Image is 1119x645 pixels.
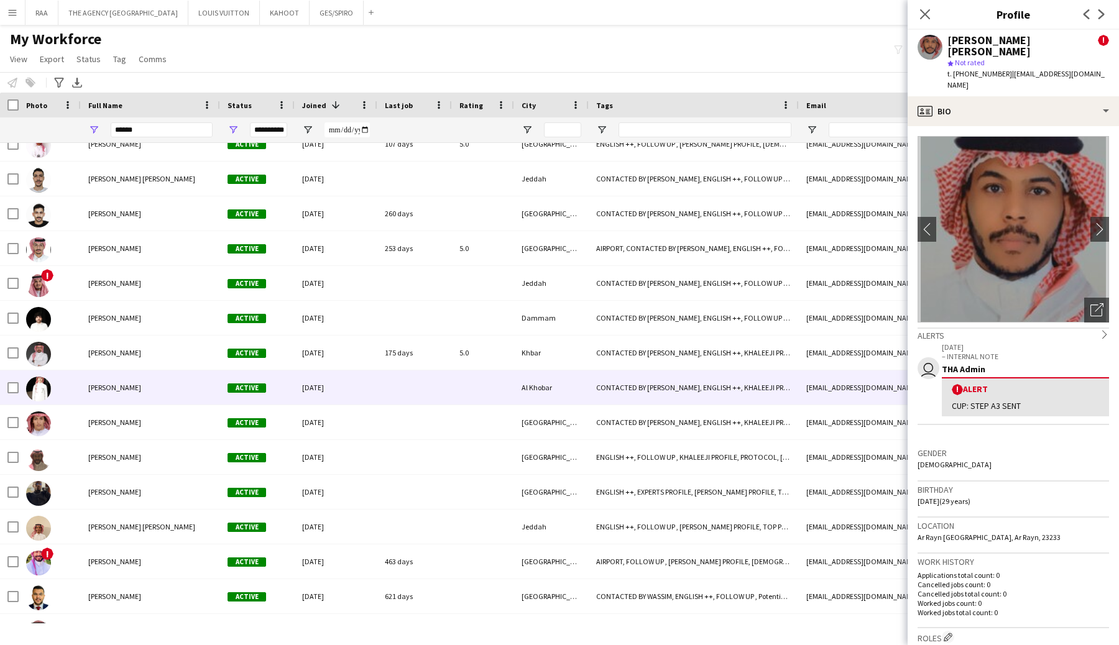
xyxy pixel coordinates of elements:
[295,579,377,613] div: [DATE]
[88,557,141,566] span: [PERSON_NAME]
[377,196,452,231] div: 260 days
[514,475,589,509] div: [GEOGRAPHIC_DATA]
[5,51,32,67] a: View
[514,162,589,196] div: Jeddah
[544,122,581,137] input: City Filter Input
[522,124,533,135] button: Open Filter Menu
[88,313,141,322] span: [PERSON_NAME]
[514,544,589,579] div: [GEOGRAPHIC_DATA]
[88,418,141,427] span: [PERSON_NAME]
[952,384,963,395] span: !
[41,269,53,281] span: !
[228,244,266,254] span: Active
[522,101,536,110] span: City
[228,314,266,323] span: Active
[88,139,141,149] span: [PERSON_NAME]
[228,592,266,602] span: Active
[589,370,799,405] div: CONTACTED BY [PERSON_NAME], ENGLISH ++, KHALEEJI PROFILE, SAUDI NATIONAL, TOP HOST/HOSTESS, TOP P...
[799,336,1048,370] div: [EMAIL_ADDRESS][DOMAIN_NAME]
[514,440,589,474] div: [GEOGRAPHIC_DATA]
[26,203,51,227] img: Emad Faisal
[295,544,377,579] div: [DATE]
[947,35,1098,57] div: [PERSON_NAME] [PERSON_NAME]
[514,370,589,405] div: Al Khobar
[88,101,122,110] span: Full Name
[514,510,589,544] div: Jeddah
[452,231,514,265] div: 5.0
[589,231,799,265] div: AIRPORT, CONTACTED BY [PERSON_NAME], ENGLISH ++, FOLLOW UP , [PERSON_NAME] PROFILE, PROTOCOL, SAU...
[589,579,799,613] div: CONTACTED BY WASSIM, ENGLISH ++, FOLLOW UP , Potential Freelancer Training, TOP [PERSON_NAME]
[188,1,260,25] button: LOUIS VUITTON
[918,520,1109,531] h3: Location
[459,101,483,110] span: Rating
[295,475,377,509] div: [DATE]
[295,405,377,439] div: [DATE]
[228,101,252,110] span: Status
[589,475,799,509] div: ENGLISH ++, EXPERTS PROFILE, [PERSON_NAME] PROFILE, TOP HOST/HOSTESS, TOP PROMOTER, TOP [PERSON_N...
[514,231,589,265] div: [GEOGRAPHIC_DATA]
[918,460,992,469] span: [DEMOGRAPHIC_DATA]
[952,383,1099,395] div: Alert
[295,336,377,370] div: [DATE]
[799,196,1048,231] div: [EMAIL_ADDRESS][DOMAIN_NAME]
[947,69,1105,89] span: | [EMAIL_ADDRESS][DOMAIN_NAME]
[134,51,172,67] a: Comms
[589,266,799,300] div: CONTACTED BY [PERSON_NAME], ENGLISH ++, FOLLOW UP , [PERSON_NAME] PROFILE, Potential Supervisor T...
[589,162,799,196] div: CONTACTED BY [PERSON_NAME], ENGLISH ++, FOLLOW UP , [PERSON_NAME] PROFILE, TOP PROMOTER, TOP [PER...
[295,510,377,544] div: [DATE]
[295,440,377,474] div: [DATE]
[302,124,313,135] button: Open Filter Menu
[228,279,266,288] span: Active
[942,364,1109,375] div: THA Admin
[88,522,195,531] span: [PERSON_NAME] [PERSON_NAME]
[918,327,1109,341] div: Alerts
[26,446,51,471] img: Faisal Alowiyed
[952,400,1099,411] div: CUP: STEP A3 SENT
[228,418,266,428] span: Active
[799,127,1048,161] div: [EMAIL_ADDRESS][DOMAIN_NAME]
[26,516,51,541] img: Suhaib Faisal
[26,551,51,575] img: Faisal Bin Mukairin
[295,301,377,335] div: [DATE]
[589,127,799,161] div: ENGLISH ++, FOLLOW UP , [PERSON_NAME] PROFILE, [DEMOGRAPHIC_DATA] NATIONAL, THA SUPERVISOR CERTIF...
[295,127,377,161] div: [DATE]
[619,122,791,137] input: Tags Filter Input
[947,69,1012,78] span: t. [PHONE_NUMBER]
[799,370,1048,405] div: [EMAIL_ADDRESS][DOMAIN_NAME]
[955,58,985,67] span: Not rated
[799,231,1048,265] div: [EMAIL_ADDRESS][DOMAIN_NAME]
[295,266,377,300] div: [DATE]
[799,301,1048,335] div: [EMAIL_ADDRESS][DOMAIN_NAME]
[88,452,141,462] span: [PERSON_NAME]
[589,301,799,335] div: CONTACTED BY [PERSON_NAME], ENGLISH ++, FOLLOW UP , [PERSON_NAME] PROFILE, PROTOCOL, SAUDI NATION...
[71,51,106,67] a: Status
[228,349,266,358] span: Active
[589,196,799,231] div: CONTACTED BY [PERSON_NAME], ENGLISH ++, FOLLOW UP , [PERSON_NAME] PROFILE, TOP HOST/HOSTESS, TOP ...
[295,231,377,265] div: [DATE]
[10,30,101,48] span: My Workforce
[589,405,799,439] div: CONTACTED BY [PERSON_NAME], ENGLISH ++, KHALEEJI PROFILE, SAUDI NATIONAL, TOP HOST/HOSTESS, TOP P...
[228,453,266,462] span: Active
[228,557,266,567] span: Active
[41,547,53,560] span: !
[918,556,1109,567] h3: Work history
[10,53,27,65] span: View
[918,631,1109,644] h3: Roles
[88,209,141,218] span: [PERSON_NAME]
[295,162,377,196] div: [DATE]
[228,175,266,184] span: Active
[88,592,141,601] span: [PERSON_NAME]
[918,533,1061,542] span: Ar Rayn [GEOGRAPHIC_DATA], Ar Rayn, 23233
[88,174,195,183] span: [PERSON_NAME] [PERSON_NAME]
[228,209,266,219] span: Active
[325,122,370,137] input: Joined Filter Input
[514,405,589,439] div: [GEOGRAPHIC_DATA]
[829,122,1040,137] input: Email Filter Input
[26,342,51,367] img: Faisal Aldulaijan
[111,122,213,137] input: Full Name Filter Input
[310,1,364,25] button: GES/SPIRO
[514,579,589,613] div: [GEOGRAPHIC_DATA]
[25,1,58,25] button: RAA
[260,1,310,25] button: KAHOOT
[228,383,266,393] span: Active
